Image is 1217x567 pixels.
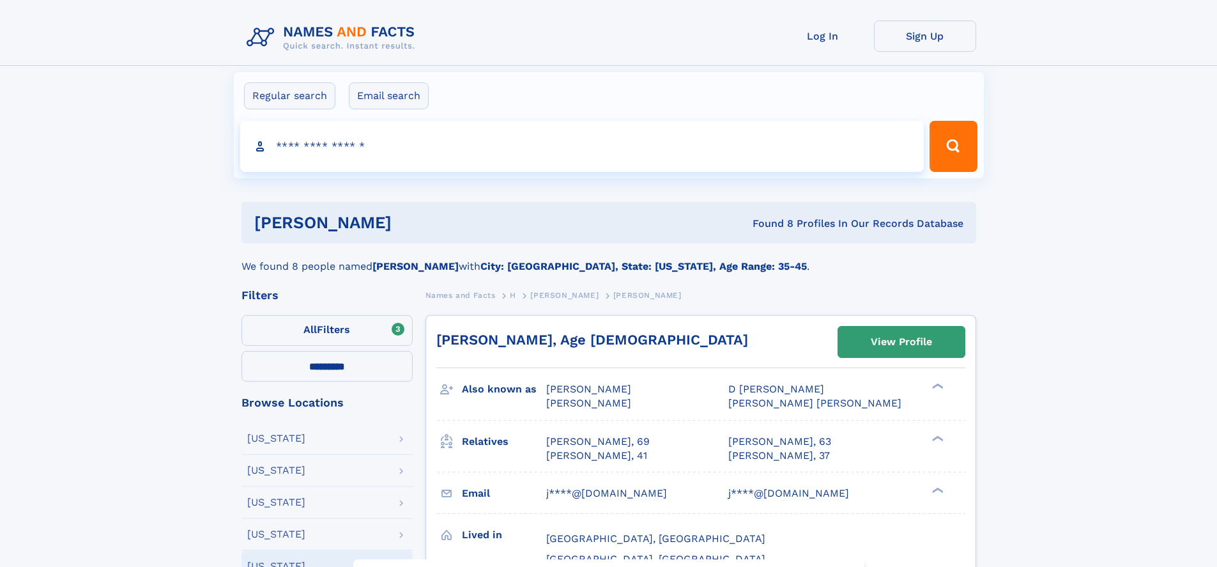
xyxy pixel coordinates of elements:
[241,315,413,346] label: Filters
[241,20,425,55] img: Logo Names and Facts
[929,382,944,391] div: ❯
[372,260,459,272] b: [PERSON_NAME]
[349,82,429,109] label: Email search
[929,434,944,442] div: ❯
[462,431,546,453] h3: Relatives
[425,287,496,303] a: Names and Facts
[247,497,305,508] div: [US_STATE]
[613,291,682,300] span: [PERSON_NAME]
[930,121,977,172] button: Search Button
[728,397,901,409] span: [PERSON_NAME] [PERSON_NAME]
[510,287,516,303] a: H
[480,260,807,272] b: City: [GEOGRAPHIC_DATA], State: [US_STATE], Age Range: 35-45
[241,244,976,274] div: We found 8 people named with .
[728,449,830,463] a: [PERSON_NAME], 37
[874,20,976,52] a: Sign Up
[247,465,305,476] div: [US_STATE]
[572,217,963,231] div: Found 8 Profiles In Our Records Database
[254,215,572,231] h1: [PERSON_NAME]
[462,524,546,546] h3: Lived in
[244,82,335,109] label: Regular search
[546,449,647,463] a: [PERSON_NAME], 41
[929,486,944,494] div: ❯
[247,433,305,444] div: [US_STATE]
[546,435,650,449] a: [PERSON_NAME], 69
[510,291,516,300] span: H
[546,383,631,395] span: [PERSON_NAME]
[728,435,831,449] a: [PERSON_NAME], 63
[303,323,317,336] span: All
[546,532,765,545] span: [GEOGRAPHIC_DATA], [GEOGRAPHIC_DATA]
[728,383,824,395] span: D [PERSON_NAME]
[772,20,874,52] a: Log In
[436,332,748,348] a: [PERSON_NAME], Age [DEMOGRAPHIC_DATA]
[240,121,924,172] input: search input
[241,290,413,301] div: Filters
[546,397,631,409] span: [PERSON_NAME]
[462,378,546,400] h3: Also known as
[247,529,305,540] div: [US_STATE]
[462,483,546,504] h3: Email
[546,553,765,565] span: [GEOGRAPHIC_DATA], [GEOGRAPHIC_DATA]
[530,287,599,303] a: [PERSON_NAME]
[871,327,932,357] div: View Profile
[241,397,413,408] div: Browse Locations
[530,291,599,300] span: [PERSON_NAME]
[838,327,965,357] a: View Profile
